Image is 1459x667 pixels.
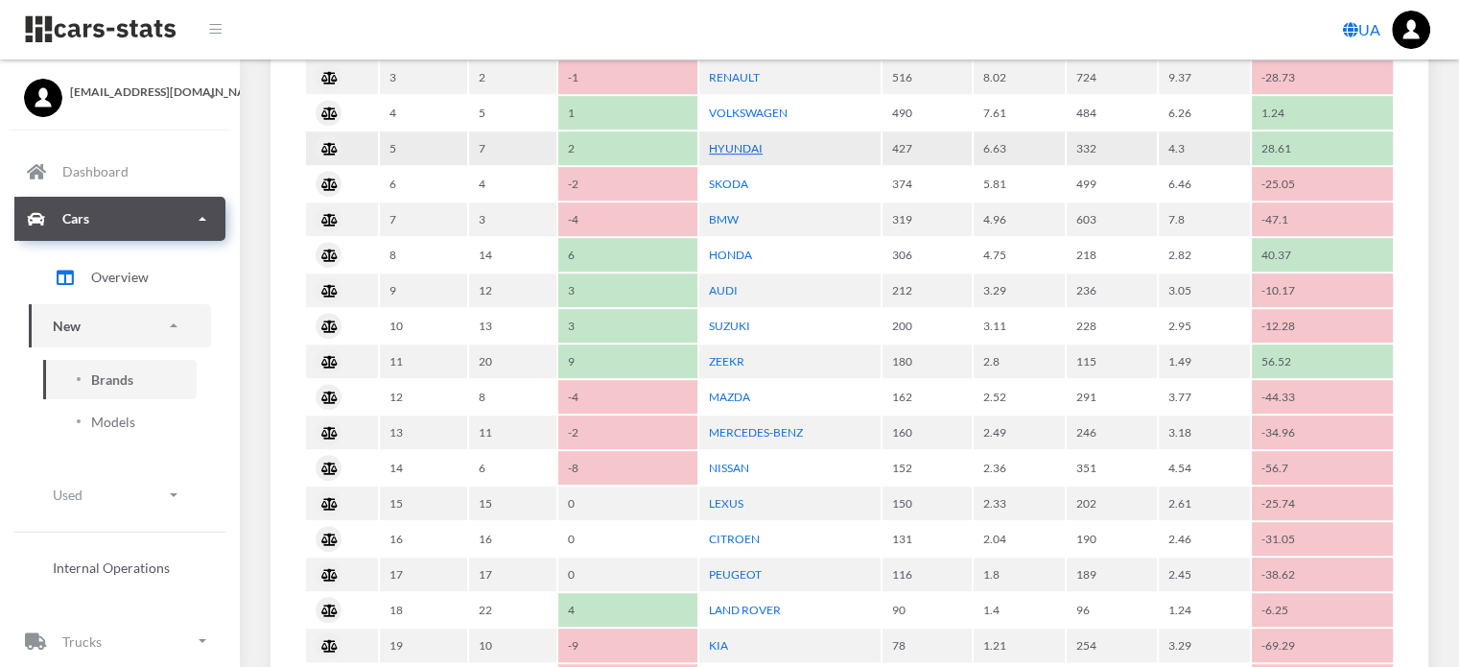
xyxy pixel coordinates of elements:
a: SUZUKI [709,319,750,333]
a: Dashboard [14,150,225,194]
td: -38.62 [1252,558,1393,591]
td: 56.52 [1252,345,1393,378]
span: Brands [91,369,133,390]
td: 4.3 [1159,131,1250,165]
td: 17 [469,558,556,591]
td: 18 [380,593,467,627]
td: 162 [882,380,972,414]
td: 236 [1067,274,1156,307]
td: 190 [1067,522,1156,556]
td: 15 [380,487,467,520]
td: 490 [882,96,972,130]
td: 724 [1067,60,1156,94]
p: Dashboard [62,159,129,183]
td: -69.29 [1252,629,1393,662]
td: 4.96 [974,202,1065,236]
td: -25.74 [1252,487,1393,520]
td: 5 [380,131,467,165]
td: 7 [469,131,556,165]
td: 7.8 [1159,202,1250,236]
td: 12 [469,274,556,307]
td: 1.8 [974,558,1065,591]
td: 218 [1067,238,1156,272]
td: 12 [380,380,467,414]
a: ZEEKR [709,354,744,369]
td: 20 [469,345,556,378]
td: 319 [882,202,972,236]
td: 14 [469,238,556,272]
td: 3.77 [1159,380,1250,414]
td: 4 [558,593,697,627]
td: 2.95 [1159,309,1250,343]
a: HYUNDAI [709,141,763,155]
td: -31.05 [1252,522,1393,556]
td: 9 [380,274,467,307]
a: MAZDA [709,390,750,404]
td: -9 [558,629,697,662]
td: 8 [380,238,467,272]
td: 254 [1067,629,1156,662]
td: 115 [1067,345,1156,378]
a: LEXUS [709,496,743,511]
td: -44.33 [1252,380,1393,414]
a: Brands [43,360,197,399]
td: 2 [558,131,697,165]
td: 96 [1067,593,1156,627]
td: 2.82 [1159,238,1250,272]
td: 8 [469,380,556,414]
td: -2 [558,167,697,201]
a: BMW [709,212,739,226]
td: 16 [380,522,467,556]
td: 332 [1067,131,1156,165]
td: 2.46 [1159,522,1250,556]
td: 5 [469,96,556,130]
img: ... [1392,11,1430,49]
td: 1.49 [1159,345,1250,378]
a: Cars [14,197,225,241]
a: VOLKSWAGEN [709,106,788,120]
td: 14 [380,451,467,485]
td: 6 [469,451,556,485]
td: 189 [1067,558,1156,591]
td: 10 [469,629,556,662]
td: 2 [469,60,556,94]
td: 427 [882,131,972,165]
td: 11 [380,345,467,378]
td: 8.02 [974,60,1065,94]
td: -25.05 [1252,167,1393,201]
td: 6.46 [1159,167,1250,201]
td: 4.54 [1159,451,1250,485]
td: 228 [1067,309,1156,343]
td: -12.28 [1252,309,1393,343]
a: [EMAIL_ADDRESS][DOMAIN_NAME] [24,79,216,101]
p: New [53,314,81,338]
a: Models [43,402,197,441]
td: 2.49 [974,416,1065,449]
a: Used [29,473,211,516]
td: -28.73 [1252,60,1393,94]
td: 116 [882,558,972,591]
td: 2.33 [974,487,1065,520]
td: -2 [558,416,697,449]
td: -8 [558,451,697,485]
td: -1 [558,60,697,94]
td: 2.61 [1159,487,1250,520]
a: Trucks [14,619,225,663]
td: 5.81 [974,167,1065,201]
td: 22 [469,593,556,627]
td: 3 [469,202,556,236]
td: 516 [882,60,972,94]
a: HONDA [709,248,752,262]
td: -4 [558,380,697,414]
td: 19 [380,629,467,662]
td: 306 [882,238,972,272]
td: 15 [469,487,556,520]
td: 78 [882,629,972,662]
td: 3.18 [1159,416,1250,449]
td: 4 [380,96,467,130]
a: LAND ROVER [709,603,781,617]
td: -4 [558,202,697,236]
td: 152 [882,451,972,485]
td: -6.25 [1252,593,1393,627]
